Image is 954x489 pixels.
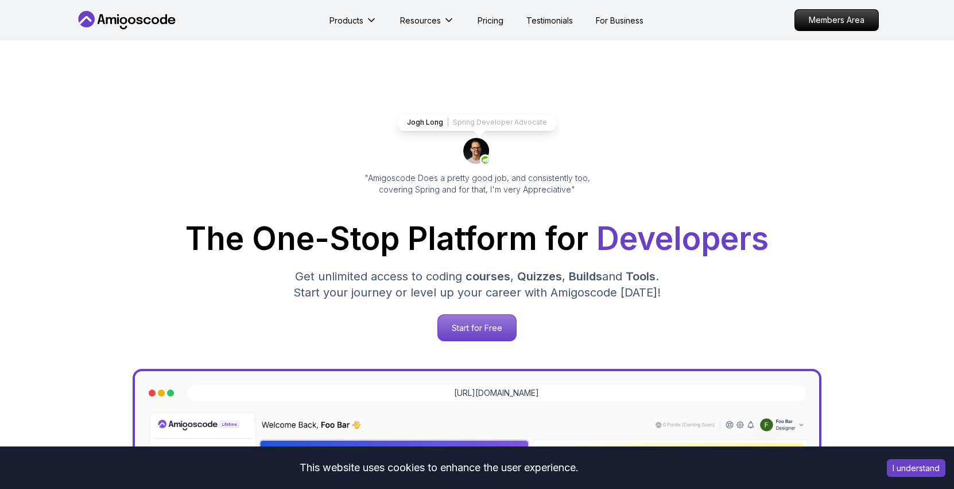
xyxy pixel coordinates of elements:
[569,269,602,283] span: Builds
[466,269,510,283] span: courses
[437,314,517,341] a: Start for Free
[407,118,443,127] p: Jogh Long
[478,14,503,26] a: Pricing
[596,14,643,26] a: For Business
[329,14,363,26] p: Products
[284,268,670,301] p: Get unlimited access to coding , , and . Start your journey or level up your career with Amigosco...
[9,455,870,480] div: This website uses cookies to enhance the user experience.
[526,14,573,26] a: Testimonials
[454,387,539,399] a: [URL][DOMAIN_NAME]
[887,459,945,477] button: Accept cookies
[463,138,491,165] img: josh long
[329,14,377,36] button: Products
[795,10,878,30] p: Members Area
[517,269,562,283] span: Quizzes
[453,118,547,127] p: Spring Developer Advocate
[438,315,516,341] p: Start for Free
[400,14,455,36] button: Resources
[84,223,870,255] h1: The One-Stop Platform for
[794,9,879,31] a: Members Area
[626,269,656,283] span: Tools
[596,220,769,257] span: Developers
[400,14,441,26] p: Resources
[348,172,606,195] p: "Amigoscode Does a pretty good job, and consistently too, covering Spring and for that, I'm very ...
